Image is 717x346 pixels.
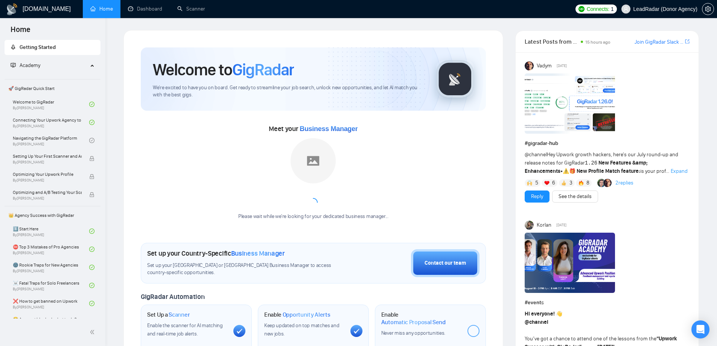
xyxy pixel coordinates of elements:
[5,208,100,223] span: 👑 Agency Success with GigRadar
[13,196,82,201] span: By [PERSON_NAME]
[5,81,100,96] span: 🚀 GigRadar Quick Start
[89,301,94,306] span: check-circle
[552,191,598,203] button: See the details
[525,233,615,293] img: F09ASNL5WRY-GR%20Academy%20-%20Tamara%20Levit.png
[89,120,94,125] span: check-circle
[89,138,94,143] span: check-circle
[141,293,204,301] span: GigRadar Automation
[531,192,543,201] a: Reply
[702,6,714,12] span: setting
[13,295,89,312] a: ❌ How to get banned on UpworkBy[PERSON_NAME]
[89,247,94,252] span: check-circle
[685,38,690,45] a: export
[269,125,358,133] span: Meet your
[578,180,584,186] img: 🔥
[89,192,94,197] span: lock
[615,179,633,187] a: 2replies
[597,179,606,187] img: Alex B
[232,59,294,80] span: GigRadar
[169,311,190,319] span: Scanner
[231,249,285,258] span: Business Manager
[381,330,445,336] span: Never miss any opportunities.
[11,62,40,69] span: Academy
[685,38,690,44] span: export
[13,114,89,131] a: Connecting Your Upwork Agency to GigRadarBy[PERSON_NAME]
[177,6,205,12] a: searchScanner
[525,151,547,158] span: @channel
[544,180,550,186] img: ❤️
[537,62,552,70] span: Vadym
[89,265,94,270] span: check-circle
[537,221,551,229] span: Korlan
[635,38,684,46] a: Join GigRadar Slack Community
[611,5,614,13] span: 1
[89,283,94,288] span: check-circle
[557,62,567,69] span: [DATE]
[556,311,562,317] span: 👋
[153,84,424,99] span: We're excited to have you on board. Get ready to streamline your job search, unlock new opportuni...
[6,3,18,15] img: logo
[569,168,575,174] span: 🎁
[13,171,82,178] span: Optimizing Your Upwork Profile
[586,179,589,187] span: 8
[13,241,89,258] a: ⛔ Top 3 Mistakes of Pro AgenciesBy[PERSON_NAME]
[436,60,474,98] img: gigradar-logo.png
[89,156,94,161] span: lock
[587,5,609,13] span: Connects:
[702,3,714,15] button: setting
[5,40,100,55] li: Getting Started
[563,168,569,174] span: ⚠️
[13,313,89,330] a: 😭 Account blocked: what to do?
[525,311,555,317] strong: Hi everyone!
[13,132,89,149] a: Navigating the GigRadar PlatformBy[PERSON_NAME]
[13,96,89,113] a: Welcome to GigRadarBy[PERSON_NAME]
[578,6,585,12] img: upwork-logo.png
[381,319,446,326] span: Automatic Proposal Send
[525,61,534,70] img: Vadym
[20,62,40,69] span: Academy
[691,320,709,338] div: Open Intercom Messenger
[556,222,566,229] span: [DATE]
[525,73,615,134] img: F09AC4U7ATU-image.png
[11,62,16,68] span: fund-projection-screen
[89,229,94,234] span: check-circle
[128,6,162,12] a: dashboardDashboard
[147,311,190,319] h1: Set Up a
[13,152,82,160] span: Setting Up Your First Scanner and Auto-Bidder
[291,138,336,183] img: placeholder.png
[11,44,16,50] span: rocket
[411,249,480,277] button: Contact our team
[300,125,358,133] span: Business Manager
[153,59,294,80] h1: Welcome to
[147,322,223,337] span: Enable the scanner for AI matching and real-time job alerts.
[525,151,678,174] span: Hey Upwork growth hackers, here's our July round-up and release notes for GigRadar • is your prof...
[623,6,629,12] span: user
[552,179,555,187] span: 6
[147,249,285,258] h1: Set up your Country-Specific
[13,223,89,239] a: 1️⃣ Start HereBy[PERSON_NAME]
[525,221,534,230] img: Korlan
[283,311,330,319] span: Opportunity Alerts
[234,213,393,220] div: Please wait while we're looking for your dedicated business manager...
[90,328,97,336] span: double-left
[671,168,688,174] span: Expand
[585,40,610,45] span: 15 hours ago
[525,299,690,307] h1: # events
[20,44,56,50] span: Getting Started
[13,259,89,276] a: 🌚 Rookie Traps for New AgenciesBy[PERSON_NAME]
[308,198,318,207] span: loading
[525,191,550,203] button: Reply
[89,102,94,107] span: check-circle
[13,189,82,196] span: Optimizing and A/B Testing Your Scanner for Better Results
[381,311,461,326] h1: Enable
[264,311,330,319] h1: Enable
[425,259,466,267] div: Contact our team
[525,139,690,148] h1: # gigradar-hub
[702,6,714,12] a: setting
[525,37,578,46] span: Latest Posts from the GigRadar Community
[147,262,347,276] span: Set up your [GEOGRAPHIC_DATA] or [GEOGRAPHIC_DATA] Business Manager to access country-specific op...
[585,160,598,166] code: 1.26
[577,168,640,174] strong: New Profile Match feature:
[569,179,572,187] span: 3
[89,174,94,179] span: lock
